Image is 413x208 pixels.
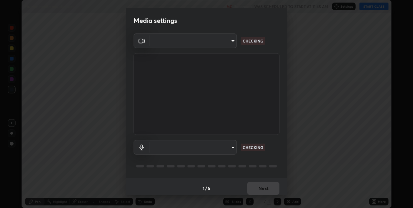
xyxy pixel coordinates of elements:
[134,16,177,25] h2: Media settings
[149,33,237,48] div: ​
[208,185,210,192] h4: 5
[243,145,263,150] p: CHECKING
[243,38,263,44] p: CHECKING
[149,140,237,155] div: ​
[203,185,205,192] h4: 1
[205,185,207,192] h4: /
